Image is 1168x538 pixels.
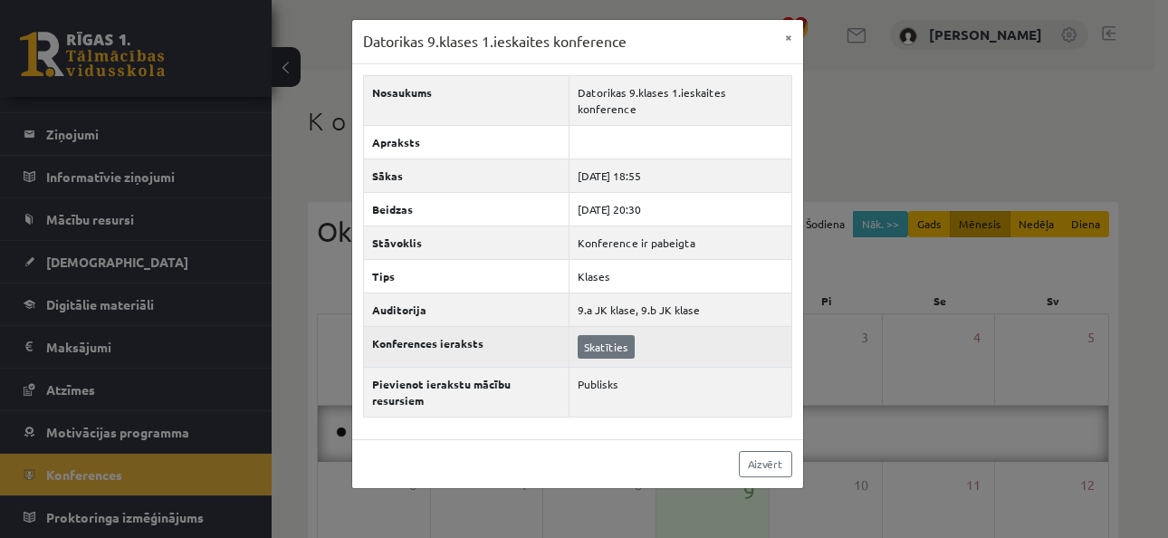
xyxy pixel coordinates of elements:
[774,20,803,54] button: ×
[569,367,791,417] td: Publisks
[739,451,792,477] a: Aizvērt
[363,226,569,259] th: Stāvoklis
[363,75,569,125] th: Nosaukums
[363,31,627,53] h3: Datorikas 9.klases 1.ieskaites konference
[363,125,569,159] th: Apraksts
[363,159,569,192] th: Sākas
[363,259,569,293] th: Tips
[363,192,569,226] th: Beidzas
[569,293,791,326] td: 9.a JK klase, 9.b JK klase
[578,335,635,359] a: Skatīties
[363,367,569,417] th: Pievienot ierakstu mācību resursiem
[363,293,569,326] th: Auditorija
[363,326,569,367] th: Konferences ieraksts
[569,75,791,125] td: Datorikas 9.klases 1.ieskaites konference
[569,192,791,226] td: [DATE] 20:30
[569,259,791,293] td: Klases
[569,226,791,259] td: Konference ir pabeigta
[569,159,791,192] td: [DATE] 18:55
